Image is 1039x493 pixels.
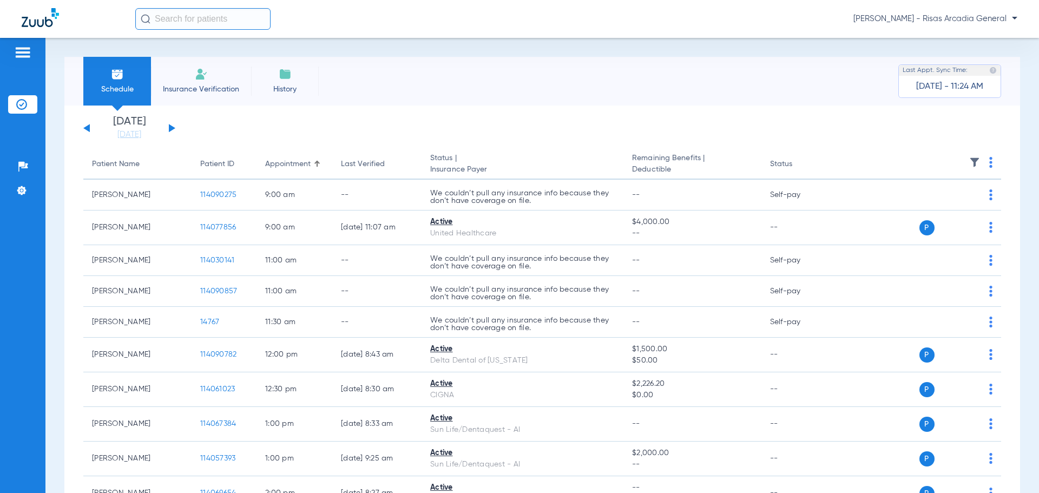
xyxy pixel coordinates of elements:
td: Self-pay [761,276,834,307]
th: Status | [422,149,623,180]
img: Zuub Logo [22,8,59,27]
img: group-dot-blue.svg [989,189,992,200]
span: P [919,451,935,466]
div: Active [430,344,615,355]
td: [PERSON_NAME] [83,338,192,372]
td: 11:00 AM [257,276,332,307]
span: -- [632,459,752,470]
img: Manual Insurance Verification [195,68,208,81]
span: 114030141 [200,257,234,264]
div: Active [430,378,615,390]
td: -- [761,407,834,442]
div: Active [430,413,615,424]
p: We couldn’t pull any insurance info because they don’t have coverage on file. [430,255,615,270]
img: group-dot-blue.svg [989,453,992,464]
span: 114057393 [200,455,235,462]
li: [DATE] [97,116,162,140]
div: Active [430,448,615,459]
span: -- [632,228,752,239]
span: 114090275 [200,191,236,199]
td: -- [761,442,834,476]
span: -- [632,420,640,428]
span: [PERSON_NAME] - Risas Arcadia General [853,14,1017,24]
td: [DATE] 8:33 AM [332,407,422,442]
span: P [919,220,935,235]
div: Delta Dental of [US_STATE] [430,355,615,366]
td: [PERSON_NAME] [83,245,192,276]
div: Patient Name [92,159,140,170]
span: Deductible [632,164,752,175]
td: 11:00 AM [257,245,332,276]
div: Last Verified [341,159,413,170]
td: Self-pay [761,245,834,276]
img: x.svg [965,222,976,233]
div: Patient ID [200,159,248,170]
td: [DATE] 9:25 AM [332,442,422,476]
span: $1,500.00 [632,344,752,355]
th: Remaining Benefits | [623,149,761,180]
img: Schedule [111,68,124,81]
p: We couldn’t pull any insurance info because they don’t have coverage on file. [430,189,615,205]
td: -- [332,245,422,276]
span: P [919,417,935,432]
td: 11:30 AM [257,307,332,338]
div: Patient ID [200,159,234,170]
td: [DATE] 8:30 AM [332,372,422,407]
span: Insurance Payer [430,164,615,175]
img: Search Icon [141,14,150,24]
td: -- [332,276,422,307]
img: filter.svg [969,157,980,168]
img: group-dot-blue.svg [989,157,992,168]
span: P [919,382,935,397]
span: $4,000.00 [632,216,752,228]
div: Last Verified [341,159,385,170]
img: group-dot-blue.svg [989,418,992,429]
span: $50.00 [632,355,752,366]
td: Self-pay [761,180,834,211]
span: 14767 [200,318,219,326]
img: x.svg [965,189,976,200]
td: Self-pay [761,307,834,338]
td: [PERSON_NAME] [83,407,192,442]
td: 12:00 PM [257,338,332,372]
img: group-dot-blue.svg [989,317,992,327]
a: [DATE] [97,129,162,140]
td: 9:00 AM [257,180,332,211]
td: -- [332,307,422,338]
span: Insurance Verification [159,84,243,95]
span: $2,226.20 [632,378,752,390]
img: x.svg [965,453,976,464]
img: group-dot-blue.svg [989,286,992,297]
td: 1:00 PM [257,407,332,442]
td: 12:30 PM [257,372,332,407]
span: 114077856 [200,224,236,231]
span: Schedule [91,84,143,95]
img: x.svg [965,286,976,297]
div: CIGNA [430,390,615,401]
span: -- [632,287,640,295]
img: History [279,68,292,81]
img: x.svg [965,255,976,266]
td: -- [761,211,834,245]
p: We couldn’t pull any insurance info because they don’t have coverage on file. [430,286,615,301]
div: Patient Name [92,159,183,170]
img: group-dot-blue.svg [989,349,992,360]
img: group-dot-blue.svg [989,384,992,395]
span: History [259,84,311,95]
td: 1:00 PM [257,442,332,476]
img: x.svg [965,317,976,327]
img: hamburger-icon [14,46,31,59]
img: x.svg [965,349,976,360]
th: Status [761,149,834,180]
span: 114061023 [200,385,235,393]
td: [PERSON_NAME] [83,372,192,407]
td: -- [761,338,834,372]
span: -- [632,318,640,326]
td: [PERSON_NAME] [83,180,192,211]
img: last sync help info [989,67,997,74]
span: P [919,347,935,363]
span: [DATE] - 11:24 AM [916,81,983,92]
span: -- [632,191,640,199]
img: group-dot-blue.svg [989,222,992,233]
span: 114090857 [200,287,237,295]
